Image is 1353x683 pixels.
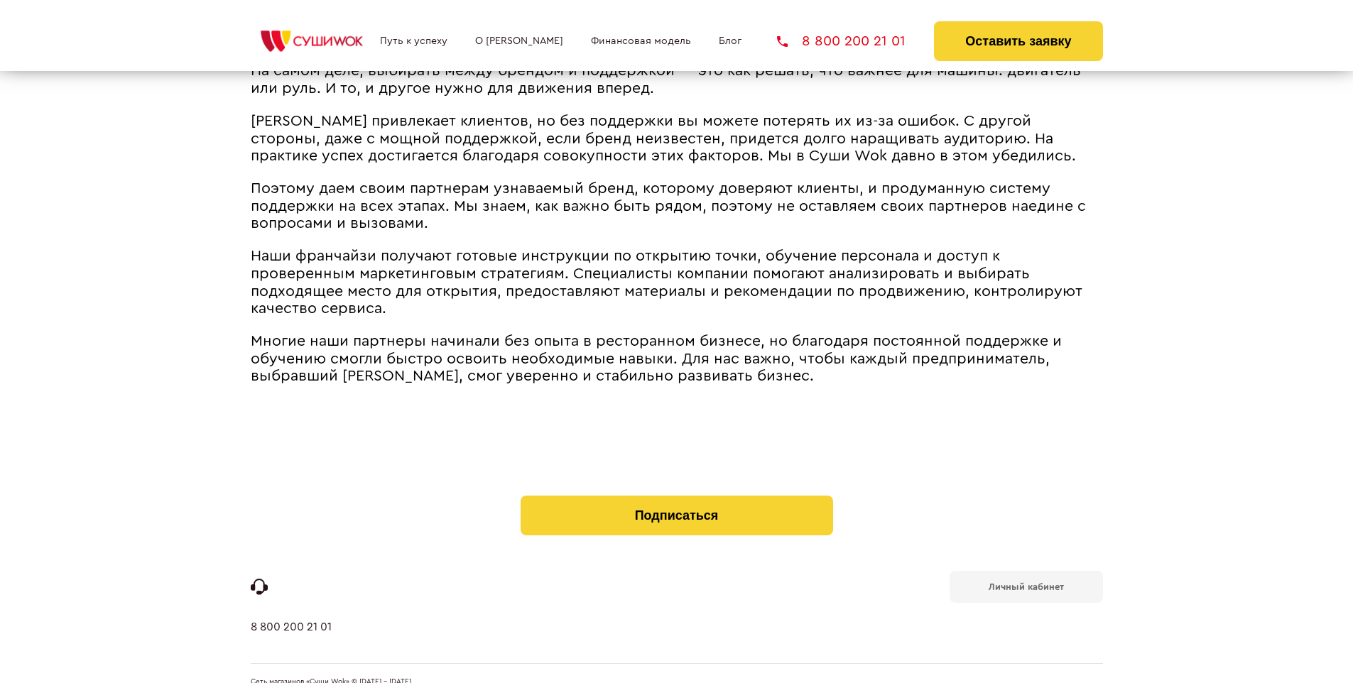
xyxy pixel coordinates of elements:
a: Путь к успеху [380,35,447,47]
b: Личный кабинет [989,582,1064,591]
span: На самом деле, выбирать между брендом и поддержкой — это как решать, что важнее для машины: двига... [251,63,1081,96]
a: Блог [719,35,741,47]
a: Личный кабинет [950,571,1103,603]
a: О [PERSON_NAME] [475,35,563,47]
span: Многие наши партнеры начинали без опыта в ресторанном бизнесе, но благодаря постоянной поддержке ... [251,334,1062,383]
a: Финансовая модель [591,35,691,47]
span: Поэтому даем своим партнерам узнаваемый бренд, которому доверяют клиенты, и продуманную систему п... [251,181,1086,231]
span: [PERSON_NAME] привлекает клиентов, но без поддержки вы можете потерять их из-за ошибок. С другой ... [251,114,1076,163]
a: 8 800 200 21 01 [251,621,332,663]
button: Оставить заявку [934,21,1102,61]
button: Подписаться [521,496,833,535]
a: 8 800 200 21 01 [777,34,906,48]
span: 8 800 200 21 01 [802,34,906,48]
span: Наши франчайзи получают готовые инструкции по открытию точки, обучение персонала и доступ к прове... [251,248,1082,316]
